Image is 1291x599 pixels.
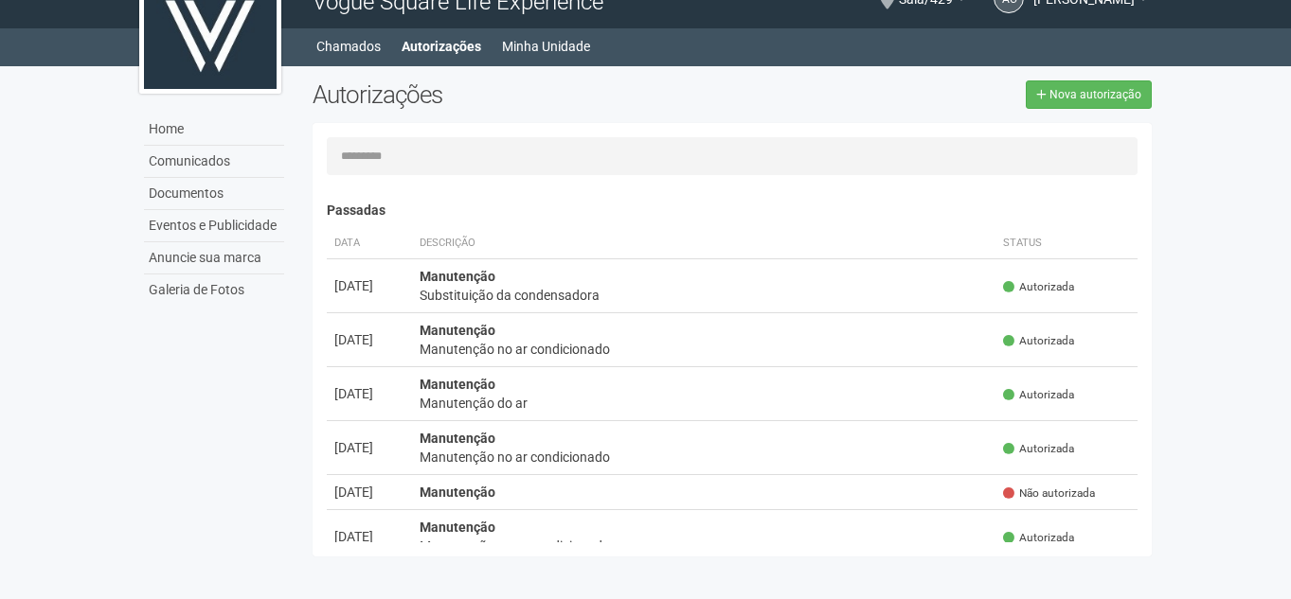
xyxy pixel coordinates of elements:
a: Autorizações [402,33,481,60]
h2: Autorizações [313,80,718,109]
a: Nova autorização [1026,80,1152,109]
a: Comunicados [144,146,284,178]
div: [DATE] [334,276,404,295]
a: Documentos [144,178,284,210]
strong: Manutenção [420,431,495,446]
span: Autorizada [1003,530,1074,546]
div: [DATE] [334,438,404,457]
div: [DATE] [334,384,404,403]
a: Eventos e Publicidade [144,210,284,242]
strong: Manutenção [420,323,495,338]
span: Nova autorização [1049,88,1141,101]
div: Manutenção do ar [420,394,989,413]
div: Manutenção no ar condicionado [420,537,989,555]
div: [DATE] [334,330,404,349]
span: Não autorizada [1003,485,1095,502]
strong: Manutenção [420,269,495,284]
div: Manutenção no ar condicionado [420,448,989,467]
a: Galeria de Fotos [144,274,284,306]
span: Autorizada [1003,441,1074,457]
div: Substituição da condensadora [420,286,989,305]
a: Home [144,114,284,146]
h4: Passadas [327,203,1139,218]
a: Minha Unidade [502,33,590,60]
strong: Manutenção [420,520,495,535]
th: Status [995,228,1138,259]
div: [DATE] [334,483,404,502]
th: Data [327,228,412,259]
div: [DATE] [334,527,404,546]
strong: Manutenção [420,484,495,500]
a: Chamados [316,33,381,60]
th: Descrição [412,228,996,259]
a: Anuncie sua marca [144,242,284,274]
div: Manutenção no ar condicionado [420,340,989,359]
span: Autorizada [1003,387,1074,403]
strong: Manutenção [420,377,495,392]
span: Autorizada [1003,279,1074,295]
span: Autorizada [1003,333,1074,349]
